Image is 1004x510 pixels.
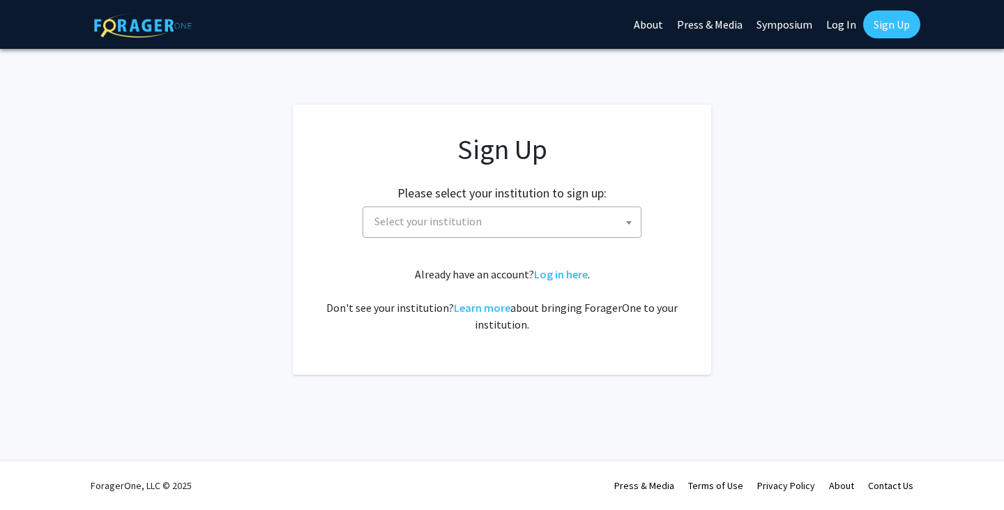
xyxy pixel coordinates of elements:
[534,267,588,281] a: Log in here
[688,479,743,492] a: Terms of Use
[369,207,641,236] span: Select your institution
[374,214,482,228] span: Select your institution
[868,479,913,492] a: Contact Us
[614,479,674,492] a: Press & Media
[829,479,854,492] a: About
[454,301,510,315] a: Learn more about bringing ForagerOne to your institution
[363,207,641,238] span: Select your institution
[321,133,683,166] h1: Sign Up
[863,10,920,38] a: Sign Up
[757,479,815,492] a: Privacy Policy
[91,461,192,510] div: ForagerOne, LLC © 2025
[397,186,607,201] h2: Please select your institution to sign up:
[321,266,683,333] div: Already have an account? . Don't see your institution? about bringing ForagerOne to your institut...
[94,13,192,38] img: ForagerOne Logo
